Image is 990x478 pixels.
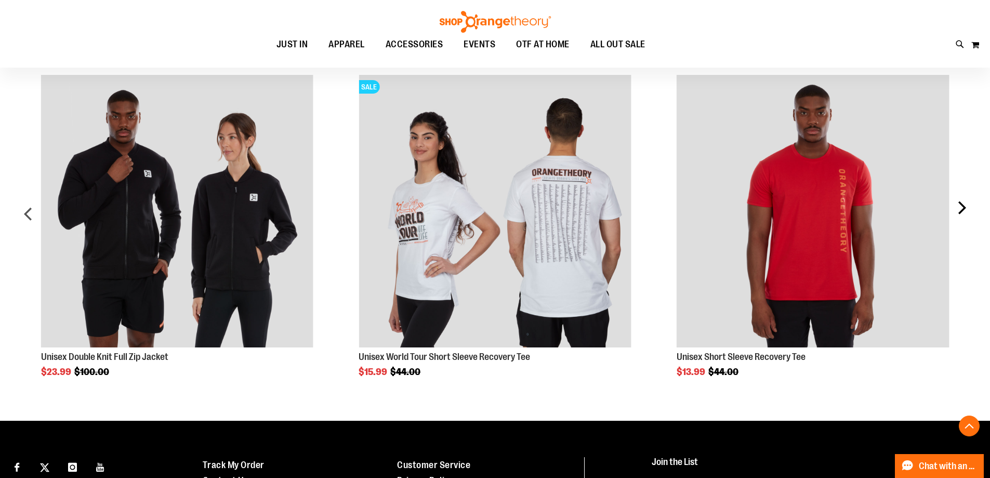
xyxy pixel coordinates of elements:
[677,352,806,362] a: Unisex Short Sleeve Recovery Tee
[677,75,949,347] img: Product image for Unisex Short Sleeve Recovery Tee
[386,33,443,56] span: ACCESSORIES
[895,454,984,478] button: Chat with an Expert
[590,33,645,56] span: ALL OUT SALE
[516,33,570,56] span: OTF AT HOME
[359,80,379,94] span: SALE
[677,75,949,349] a: Product Page Link
[919,461,978,471] span: Chat with an Expert
[91,457,110,475] a: Visit our Youtube page
[652,457,966,476] h4: Join the List
[63,457,82,475] a: Visit our Instagram page
[677,367,707,377] span: $13.99
[41,367,73,377] span: $23.99
[8,457,26,475] a: Visit our Facebook page
[359,75,631,349] a: Product Page Link
[397,460,470,470] a: Customer Service
[708,367,740,377] span: $44.00
[18,59,39,377] div: prev
[36,457,54,475] a: Visit our X page
[40,463,49,472] img: Twitter
[74,367,111,377] span: $100.00
[390,367,422,377] span: $44.00
[276,33,308,56] span: JUST IN
[359,367,389,377] span: $15.99
[464,33,495,56] span: EVENTS
[328,33,365,56] span: APPAREL
[41,75,313,347] img: Product image for Unisex Double Knit Full Zip Jacket
[438,11,552,33] img: Shop Orangetheory
[359,75,631,347] img: Product image for Unisex World Tour Short Sleeve Recovery Tee
[959,416,980,436] button: Back To Top
[203,460,265,470] a: Track My Order
[359,352,530,362] a: Unisex World Tour Short Sleeve Recovery Tee
[41,352,168,362] a: Unisex Double Knit Full Zip Jacket
[951,59,972,377] div: next
[41,75,313,349] a: Product Page Link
